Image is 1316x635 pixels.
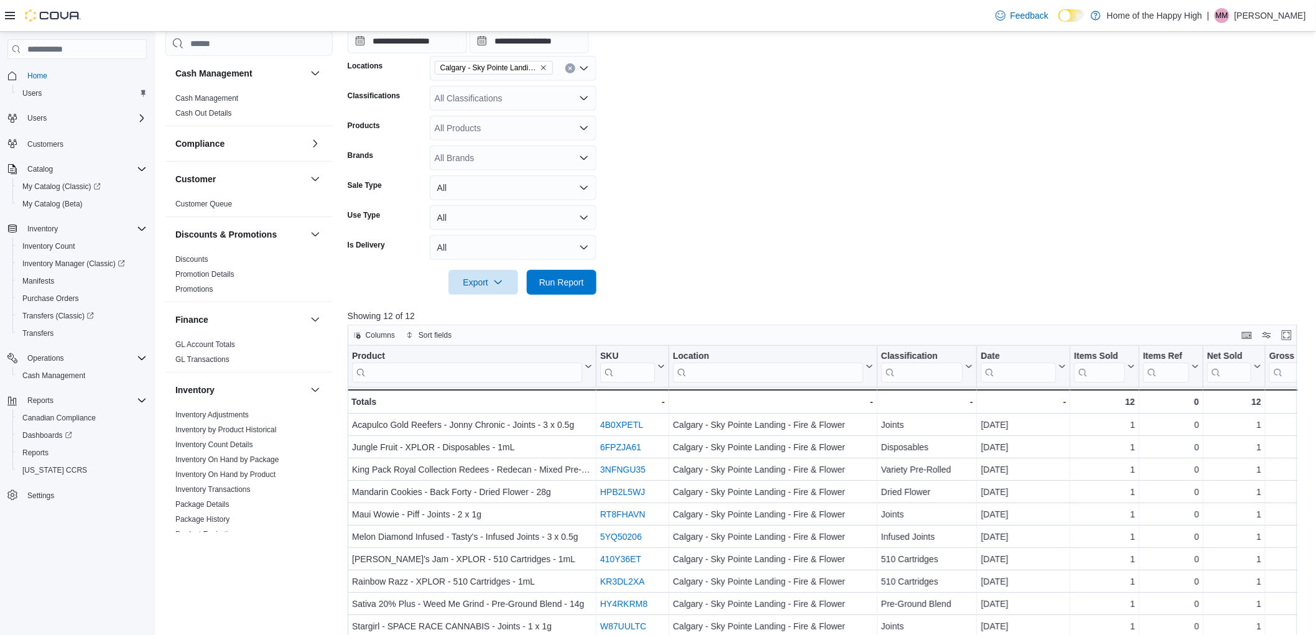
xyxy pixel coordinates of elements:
a: Promotions [175,285,213,294]
nav: Complex example [7,62,147,537]
span: Canadian Compliance [17,410,147,425]
span: Inventory On Hand by Product [175,470,276,480]
a: Package Details [175,500,229,509]
div: - [673,394,873,409]
span: Home [27,71,47,81]
div: Product [352,351,582,382]
div: 510 Cartridges [881,574,973,589]
div: 1 [1074,462,1135,477]
div: 1 [1074,484,1135,499]
div: Location [673,351,863,382]
div: - [881,394,973,409]
span: Cash Management [175,93,238,103]
div: 1 [1207,440,1261,455]
div: 1 [1074,440,1135,455]
a: Users [17,86,47,101]
div: Mandarin Cookies - Back Forty - Dried Flower - 28g [352,484,592,499]
button: Operations [22,351,69,366]
a: Cash Out Details [175,109,232,118]
button: Discounts & Promotions [175,228,305,241]
button: Product [352,351,592,382]
div: Date [981,351,1056,382]
span: Customers [27,139,63,149]
span: Export [456,270,511,295]
div: [DATE] [981,417,1066,432]
a: RT8FHAVN [600,509,646,519]
span: Operations [27,353,64,363]
div: Inventory [165,407,333,591]
h3: Compliance [175,137,225,150]
button: Finance [308,312,323,327]
div: - [981,394,1066,409]
div: Melon Diamond Infused - Tasty's - Infused Joints - 3 x 0.5g [352,529,592,544]
div: Calgary - Sky Pointe Landing - Fire & Flower [673,462,873,477]
span: My Catalog (Beta) [17,197,147,211]
input: Press the down key to open a popover containing a calendar. [348,29,467,53]
button: Inventory Count [12,238,152,255]
div: 0 [1143,394,1199,409]
div: Disposables [881,440,973,455]
a: Promotion Details [175,270,234,279]
span: Catalog [22,162,147,177]
a: Cash Management [175,94,238,103]
a: 6FPZJA61 [600,442,641,452]
div: 1 [1207,574,1261,589]
button: Sort fields [401,328,456,343]
div: Location [673,351,863,363]
a: Inventory Adjustments [175,410,249,419]
p: | [1207,8,1210,23]
div: 12 [1207,394,1261,409]
div: [DATE] [981,529,1066,544]
div: Jungle Fruit - XPLOR - Disposables - 1mL [352,440,592,455]
div: 0 [1143,574,1199,589]
div: Classification [881,351,963,382]
button: All [430,235,596,260]
button: Enter fullscreen [1279,328,1294,343]
span: Customers [22,136,147,151]
span: Inventory Manager (Classic) [17,256,147,271]
div: 0 [1143,529,1199,544]
div: Calgary - Sky Pointe Landing - Fire & Flower [673,484,873,499]
a: Settings [22,488,59,503]
span: My Catalog (Beta) [22,199,83,209]
h3: Customer [175,173,216,185]
div: [DATE] [981,440,1066,455]
button: Open list of options [579,123,589,133]
div: Acapulco Gold Reefers - Jonny Chronic - Joints - 3 x 0.5g [352,417,592,432]
div: 12 [1074,394,1135,409]
div: 1 [1074,552,1135,567]
div: Calgary - Sky Pointe Landing - Fire & Flower [673,529,873,544]
button: Cash Management [308,66,323,81]
div: Items Ref [1143,351,1189,363]
div: [DATE] [981,596,1066,611]
div: 1 [1207,417,1261,432]
a: Transfers (Classic) [12,307,152,325]
button: Export [448,270,518,295]
div: 1 [1207,552,1261,567]
div: 1 [1074,596,1135,611]
button: Users [12,85,152,102]
a: My Catalog (Classic) [12,178,152,195]
span: Operations [22,351,147,366]
button: Inventory [308,382,323,397]
a: Package History [175,515,229,524]
span: Dashboards [17,428,147,443]
span: Run Report [539,276,584,289]
a: Customers [22,137,68,152]
span: Purchase Orders [22,294,79,304]
div: Calgary - Sky Pointe Landing - Fire & Flower [673,507,873,522]
span: Reports [17,445,147,460]
a: Purchase Orders [17,291,84,306]
span: Users [17,86,147,101]
span: Package History [175,514,229,524]
button: Compliance [308,136,323,151]
span: Transfers [22,328,53,338]
button: Net Sold [1207,351,1261,382]
span: Package Details [175,499,229,509]
div: Sativa 20% Plus - Weed Me Grind - Pre-Ground Blend - 14g [352,596,592,611]
span: Transfers [17,326,147,341]
div: Totals [351,394,592,409]
a: Customer Queue [175,200,232,208]
button: Reports [22,393,58,408]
